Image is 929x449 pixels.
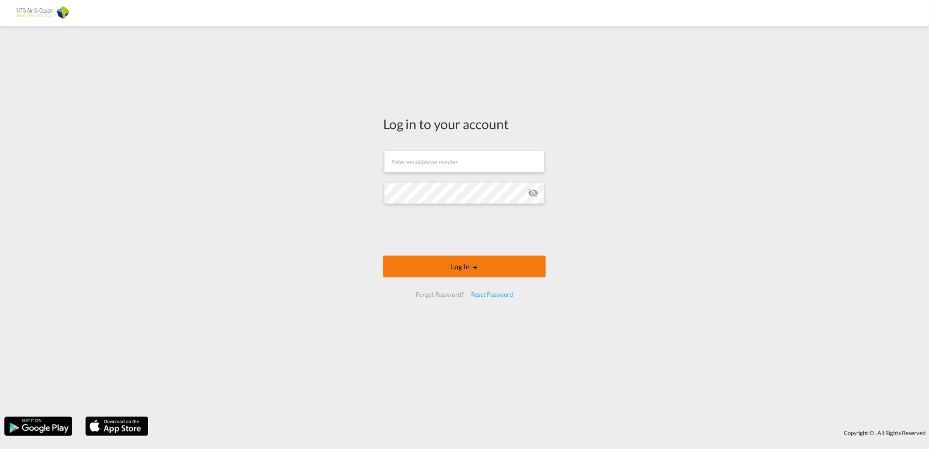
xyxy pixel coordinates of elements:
[13,4,72,23] img: 3755d540b01311ec8f4e635e801fad27.png
[383,256,546,277] button: LOGIN
[384,151,545,172] input: Enter email/phone number
[153,425,929,440] div: Copyright © . All Rights Reserved
[528,188,538,198] md-icon: icon-eye-off
[3,416,73,437] img: google.png
[383,115,546,133] div: Log in to your account
[84,416,149,437] img: apple.png
[412,287,467,302] div: Forgot Password?
[468,287,517,302] div: Reset Password
[398,213,531,247] iframe: reCAPTCHA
